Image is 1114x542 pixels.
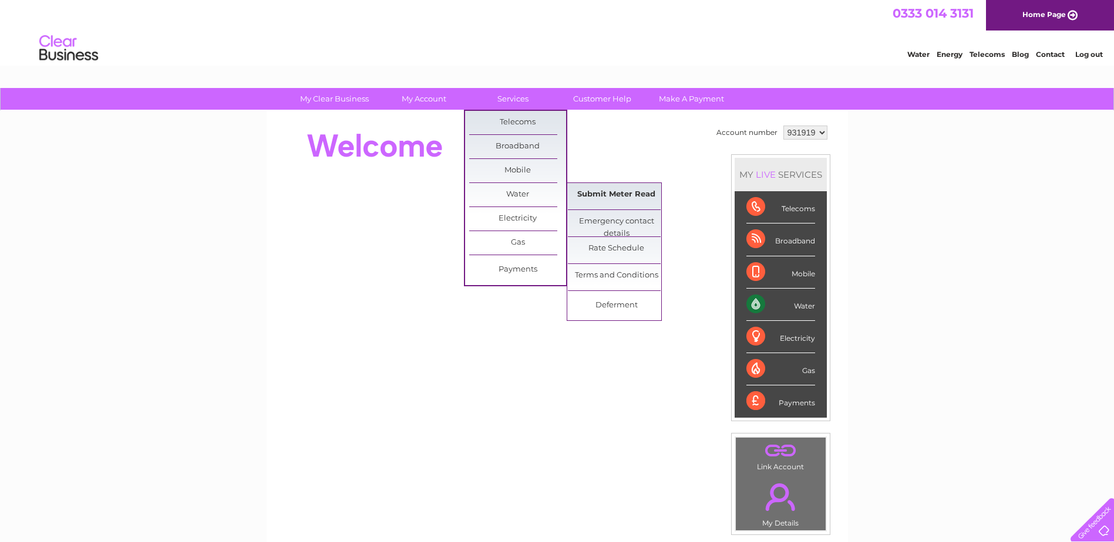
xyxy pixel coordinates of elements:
div: LIVE [753,169,778,180]
a: Blog [1012,50,1029,59]
div: Mobile [746,256,815,289]
img: logo.png [39,31,99,66]
a: Water [469,183,566,206]
div: Gas [746,353,815,385]
a: Submit Meter Read [568,183,665,206]
a: Customer Help [554,88,651,110]
a: Payments [469,258,566,282]
td: Link Account [735,437,826,474]
a: Contact [1036,50,1065,59]
div: Payments [746,385,815,417]
a: Telecoms [469,111,566,134]
a: Telecoms [970,50,1005,59]
div: Electricity [746,321,815,353]
a: Broadband [469,135,566,158]
td: My Details [735,473,826,531]
td: Account number [714,123,780,143]
a: Water [907,50,930,59]
a: . [739,476,823,517]
a: My Account [375,88,472,110]
a: Rate Schedule [568,237,665,260]
a: Energy [937,50,962,59]
a: Terms and Conditions [568,264,665,287]
a: 0333 014 3131 [893,6,974,21]
div: Telecoms [746,191,815,223]
a: Emergency contact details [568,210,665,233]
a: Electricity [469,207,566,231]
div: Broadband [746,223,815,256]
a: Deferment [568,294,665,317]
div: Clear Business is a trading name of Verastar Limited (registered in [GEOGRAPHIC_DATA] No. 3667643... [280,6,835,57]
a: . [739,441,823,461]
a: Log out [1075,50,1103,59]
a: Gas [469,231,566,255]
a: Make A Payment [643,88,740,110]
div: Water [746,289,815,321]
a: Services [465,88,561,110]
a: My Clear Business [286,88,383,110]
div: MY SERVICES [735,158,827,191]
a: Mobile [469,159,566,182]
